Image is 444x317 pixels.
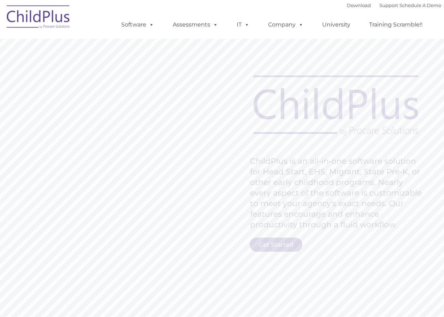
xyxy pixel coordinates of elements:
[362,18,430,32] a: Training Scramble!!
[166,18,225,32] a: Assessments
[347,2,371,8] a: Download
[347,2,441,8] font: |
[230,18,256,32] a: IT
[261,18,310,32] a: Company
[250,238,302,252] a: Get Started
[379,2,398,8] a: Support
[315,18,357,32] a: University
[3,0,74,36] img: ChildPlus by Procare Solutions
[250,156,425,230] rs-layer: ChildPlus is an all-in-one software solution for Head Start, EHS, Migrant, State Pre-K, or other ...
[399,2,441,8] a: Schedule A Demo
[114,18,161,32] a: Software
